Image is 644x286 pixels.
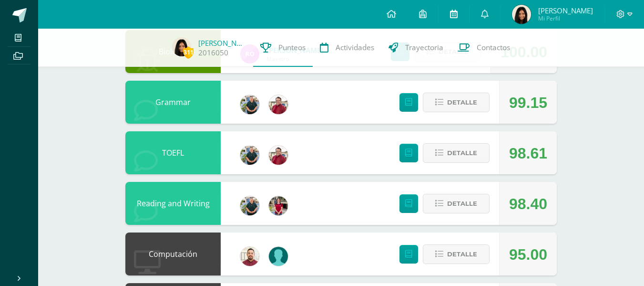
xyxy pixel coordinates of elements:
button: Detalle [423,244,490,264]
img: e5b019aa7f8ef8ca40c9d9cad2d12463.png [240,247,259,266]
a: Contactos [450,29,517,67]
img: b3a8aefbe2e94f7df0e575cc79ce3014.png [172,37,191,56]
span: Detalle [447,94,477,111]
span: Contactos [477,42,510,53]
span: Detalle [447,245,477,263]
img: d3b263647c2d686994e508e2c9b90e59.png [240,146,259,165]
span: 311 [183,46,194,58]
div: 98.40 [509,182,547,225]
a: Actividades [313,29,381,67]
img: 9f417f221a50e53a74bb908f05c7e53d.png [269,247,288,266]
a: 2016050 [198,48,228,58]
span: Detalle [447,195,477,212]
div: Computación [125,233,221,275]
span: Trayectoria [405,42,443,53]
span: Actividades [336,42,374,53]
div: Reading and Writing [125,182,221,225]
div: TOEFL [125,131,221,174]
img: 4433c8ec4d0dcbe293dd19cfa8535420.png [269,95,288,114]
span: [PERSON_NAME] [538,6,593,15]
a: [PERSON_NAME] [198,38,246,48]
button: Detalle [423,143,490,163]
a: Punteos [253,29,313,67]
button: Detalle [423,194,490,213]
span: Detalle [447,144,477,162]
div: Grammar [125,81,221,124]
img: ea60e6a584bd98fae00485d881ebfd6b.png [269,196,288,215]
a: Trayectoria [381,29,450,67]
button: Detalle [423,93,490,112]
div: 98.61 [509,132,547,175]
img: d3b263647c2d686994e508e2c9b90e59.png [240,196,259,215]
div: 95.00 [509,233,547,276]
img: d3b263647c2d686994e508e2c9b90e59.png [240,95,259,114]
div: 99.15 [509,81,547,124]
img: 4433c8ec4d0dcbe293dd19cfa8535420.png [269,146,288,165]
span: Mi Perfil [538,14,593,22]
span: Punteos [278,42,306,53]
img: b3a8aefbe2e94f7df0e575cc79ce3014.png [512,5,531,24]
